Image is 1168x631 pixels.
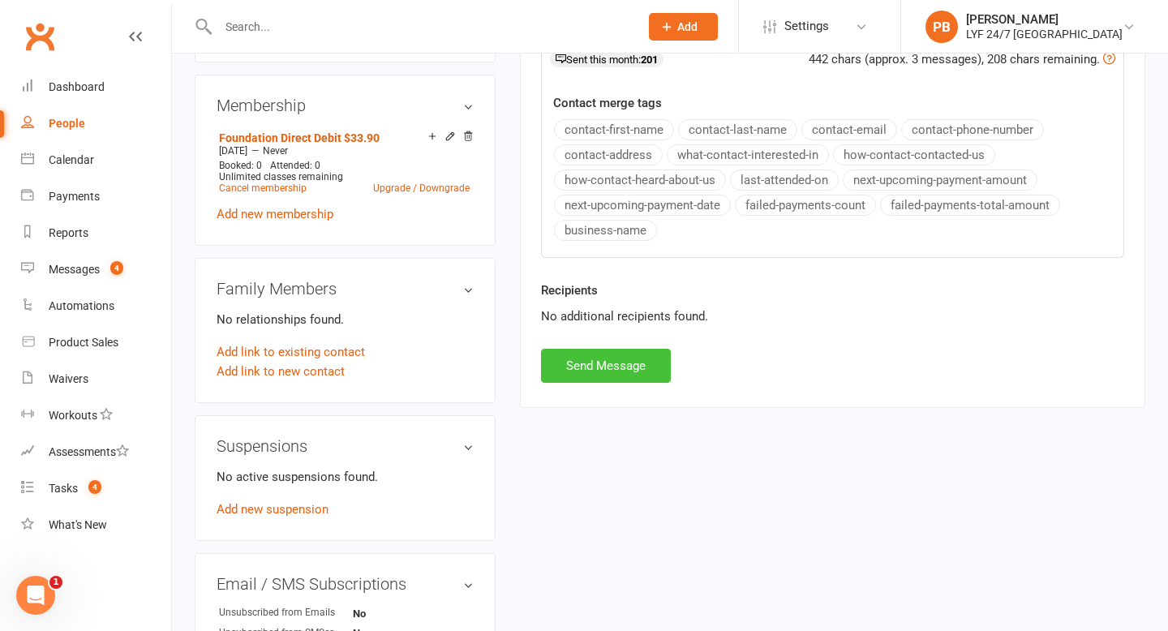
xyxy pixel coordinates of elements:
[217,97,474,114] h3: Membership
[217,280,474,298] h3: Family Members
[677,20,698,33] span: Add
[217,437,474,455] h3: Suspensions
[217,575,474,593] h3: Email / SMS Subscriptions
[21,434,171,470] a: Assessments
[49,80,105,93] div: Dashboard
[554,144,663,165] button: contact-address
[49,263,100,276] div: Messages
[784,8,829,45] span: Settings
[49,299,114,312] div: Automations
[21,142,171,178] a: Calendar
[641,54,658,66] strong: 201
[217,502,328,517] a: Add new suspension
[833,144,995,165] button: how-contact-contacted-us
[217,342,365,362] a: Add link to existing contact
[49,153,94,166] div: Calendar
[550,51,663,67] div: Sent this month:
[21,251,171,288] a: Messages 4
[49,226,88,239] div: Reports
[215,144,474,157] div: —
[554,119,674,140] button: contact-first-name
[21,69,171,105] a: Dashboard
[217,467,474,487] p: No active suspensions found.
[219,160,262,171] span: Booked: 0
[217,310,474,329] p: No relationships found.
[730,170,839,191] button: last-attended-on
[217,207,333,221] a: Add new membership
[219,605,353,620] div: Unsubscribed from Emails
[678,119,797,140] button: contact-last-name
[49,445,129,458] div: Assessments
[667,144,829,165] button: what-contact-interested-in
[21,324,171,361] a: Product Sales
[901,119,1044,140] button: contact-phone-number
[49,518,107,531] div: What's New
[735,195,876,216] button: failed-payments-count
[21,105,171,142] a: People
[49,409,97,422] div: Workouts
[649,13,718,41] button: Add
[21,507,171,543] a: What's New
[21,397,171,434] a: Workouts
[49,336,118,349] div: Product Sales
[554,220,657,241] button: business-name
[966,12,1123,27] div: [PERSON_NAME]
[219,131,380,144] a: Foundation Direct Debit $33.90
[21,361,171,397] a: Waivers
[21,288,171,324] a: Automations
[49,372,88,385] div: Waivers
[217,362,345,381] a: Add link to new contact
[809,49,1115,69] div: 442 chars (approx. 3 messages), 208 chars remaining.
[263,145,288,157] span: Never
[110,261,123,275] span: 4
[21,215,171,251] a: Reports
[49,117,85,130] div: People
[49,190,100,203] div: Payments
[553,93,662,113] label: Contact merge tags
[541,281,598,300] label: Recipients
[16,576,55,615] iframe: Intercom live chat
[213,15,628,38] input: Search...
[966,27,1123,41] div: LYF 24/7 [GEOGRAPHIC_DATA]
[21,178,171,215] a: Payments
[49,576,62,589] span: 1
[49,482,78,495] div: Tasks
[88,480,101,494] span: 4
[219,171,343,182] span: Unlimited classes remaining
[541,307,1124,326] div: No additional recipients found.
[19,16,60,57] a: Clubworx
[925,11,958,43] div: PB
[801,119,897,140] button: contact-email
[270,160,320,171] span: Attended: 0
[219,145,247,157] span: [DATE]
[353,607,446,620] strong: No
[843,170,1037,191] button: next-upcoming-payment-amount
[554,195,731,216] button: next-upcoming-payment-date
[554,170,726,191] button: how-contact-heard-about-us
[373,182,470,194] a: Upgrade / Downgrade
[21,470,171,507] a: Tasks 4
[541,349,671,383] button: Send Message
[219,182,307,194] a: Cancel membership
[880,195,1060,216] button: failed-payments-total-amount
